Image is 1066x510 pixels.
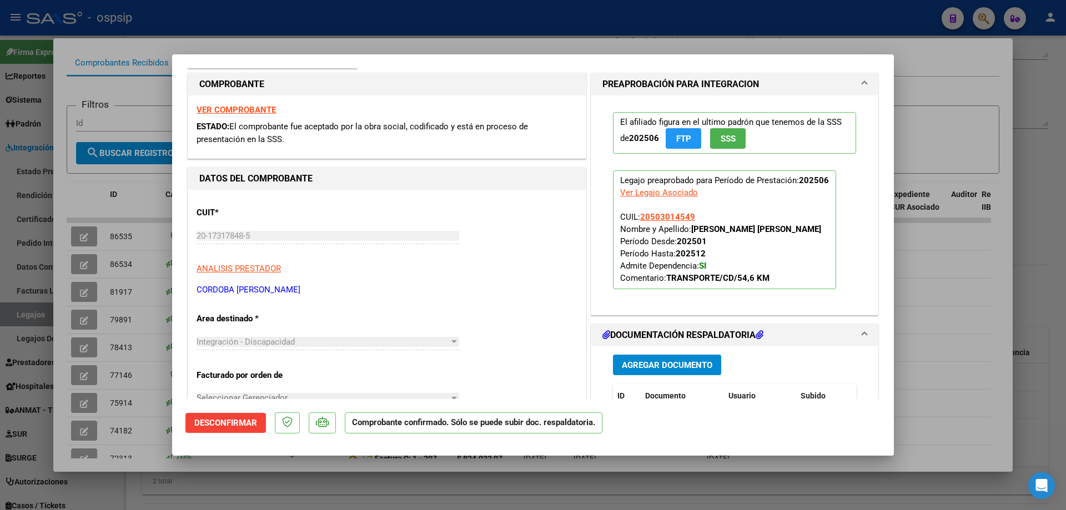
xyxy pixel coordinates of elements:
p: Legajo preaprobado para Período de Prestación: [613,170,836,289]
span: Documento [645,391,686,400]
datatable-header-cell: Usuario [724,384,796,408]
span: 20503014549 [640,212,695,222]
span: Desconfirmar [194,418,257,428]
span: SSS [721,134,736,144]
datatable-header-cell: ID [613,384,641,408]
strong: 202512 [676,249,706,259]
button: FTP [666,128,701,149]
span: Agregar Documento [622,360,712,370]
strong: TRANSPORTE/CD/54,6 KM [666,273,770,283]
h1: DOCUMENTACIÓN RESPALDATORIA [602,329,763,342]
p: Area destinado * [197,312,311,325]
p: Comprobante confirmado. Sólo se puede subir doc. respaldatoria. [345,412,602,434]
span: ESTADO: [197,122,229,132]
p: El afiliado figura en el ultimo padrón que tenemos de la SSS de [613,112,856,154]
span: Comentario: [620,273,770,283]
datatable-header-cell: Acción [852,384,907,408]
strong: SI [699,261,706,271]
span: Usuario [728,391,756,400]
mat-expansion-panel-header: DOCUMENTACIÓN RESPALDATORIA [591,324,878,346]
button: Desconfirmar [185,413,266,433]
span: El comprobante fue aceptado por la obra social, codificado y está en proceso de presentación en l... [197,122,528,144]
mat-expansion-panel-header: PREAPROBACIÓN PARA INTEGRACION [591,73,878,95]
strong: [PERSON_NAME] [PERSON_NAME] [691,224,821,234]
strong: DATOS DEL COMPROBANTE [199,173,313,184]
p: Facturado por orden de [197,369,311,382]
p: CORDOBA [PERSON_NAME] [197,284,577,296]
button: Agregar Documento [613,355,721,375]
button: SSS [710,128,746,149]
span: ANALISIS PRESTADOR [197,264,281,274]
span: Subido [801,391,826,400]
div: PREAPROBACIÓN PARA INTEGRACION [591,95,878,315]
datatable-header-cell: Documento [641,384,724,408]
span: ID [617,391,625,400]
datatable-header-cell: Subido [796,384,852,408]
span: FTP [676,134,691,144]
div: Open Intercom Messenger [1028,472,1055,499]
strong: 202501 [677,236,707,246]
div: Ver Legajo Asociado [620,186,698,199]
span: Integración - Discapacidad [197,337,295,347]
strong: 202506 [629,133,659,143]
h1: PREAPROBACIÓN PARA INTEGRACION [602,78,759,91]
strong: 202506 [799,175,829,185]
span: CUIL: Nombre y Apellido: Período Desde: Período Hasta: Admite Dependencia: [620,212,821,283]
span: Seleccionar Gerenciador [197,393,449,403]
strong: COMPROBANTE [199,79,264,89]
a: VER COMPROBANTE [197,105,276,115]
p: CUIT [197,206,311,219]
